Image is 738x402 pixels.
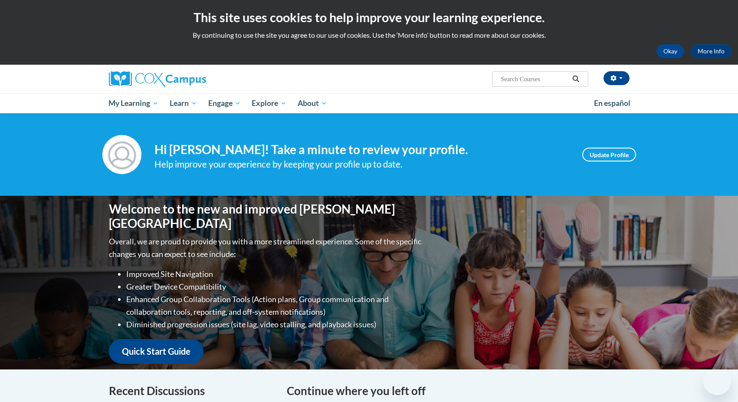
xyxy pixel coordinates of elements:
li: Greater Device Compatibility [126,280,423,293]
button: Okay [656,44,684,58]
li: Enhanced Group Collaboration Tools (Action plans, Group communication and collaboration tools, re... [126,293,423,318]
span: My Learning [108,98,158,109]
a: More Info [691,44,731,58]
h4: Hi [PERSON_NAME]! Take a minute to review your profile. [154,142,569,157]
button: Search [569,74,582,84]
a: Explore [246,93,292,113]
div: Help improve your experience by keeping your profile up to date. [154,157,569,171]
div: Main menu [96,93,643,113]
button: Account Settings [604,71,630,85]
a: Learn [164,93,203,113]
li: Improved Site Navigation [126,268,423,280]
p: Overall, we are proud to provide you with a more streamlined experience. Some of the specific cha... [109,235,423,260]
a: Engage [203,93,246,113]
a: My Learning [103,93,164,113]
a: En español [588,94,636,112]
a: Update Profile [582,148,636,161]
p: By continuing to use the site you agree to our use of cookies. Use the ‘More info’ button to read... [7,30,731,40]
span: Learn [170,98,197,109]
span: About [298,98,327,109]
h2: This site uses cookies to help improve your learning experience. [7,9,731,26]
iframe: Button to launch messaging window [703,367,731,395]
h1: Welcome to the new and improved [PERSON_NAME][GEOGRAPHIC_DATA] [109,202,423,231]
li: Diminished progression issues (site lag, video stalling, and playback issues) [126,318,423,331]
a: Quick Start Guide [109,339,203,364]
h4: Recent Discussions [109,382,274,399]
img: Cox Campus [109,71,206,87]
a: About [292,93,333,113]
input: Search Courses [500,74,569,84]
span: Explore [252,98,286,109]
h4: Continue where you left off [287,382,630,399]
span: En español [594,99,630,108]
img: Profile Image [102,135,141,174]
a: Cox Campus [109,71,274,87]
span: Engage [208,98,241,109]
